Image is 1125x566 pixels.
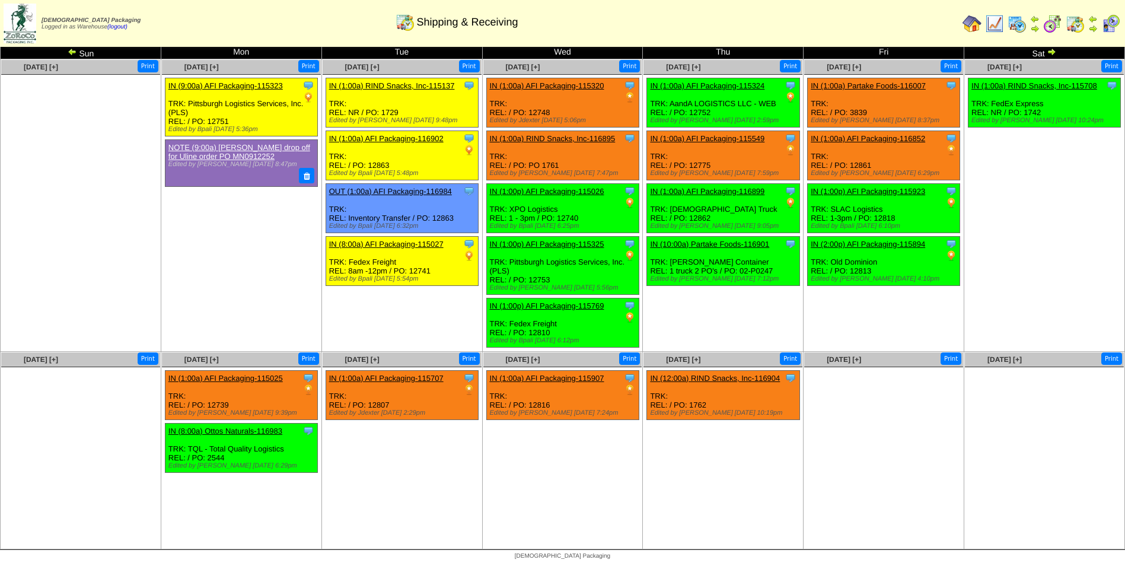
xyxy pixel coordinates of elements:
[345,355,380,364] a: [DATE] [+]
[329,409,478,416] div: Edited by Jdexter [DATE] 2:29pm
[329,222,478,230] div: Edited by Bpali [DATE] 6:32pm
[490,134,616,143] a: IN (1:00a) RIND Snacks, Inc-116895
[1101,352,1122,365] button: Print
[490,240,604,249] a: IN (1:00p) AFI Packaging-115325
[987,355,1022,364] a: [DATE] [+]
[811,275,960,282] div: Edited by [PERSON_NAME] [DATE] 4:10pm
[463,250,475,262] img: PO
[666,355,700,364] a: [DATE] [+]
[650,275,799,282] div: Edited by [PERSON_NAME] [DATE] 7:12pm
[945,250,957,262] img: PO
[964,46,1125,59] td: Sat
[486,131,639,180] div: TRK: REL: / PO: PO 1761
[1008,14,1027,33] img: calendarprod.gif
[624,80,636,91] img: Tooltip
[345,63,380,71] a: [DATE] [+]
[490,301,604,310] a: IN (1:00p) AFI Packaging-115769
[490,337,639,344] div: Edited by Bpali [DATE] 6:12pm
[650,240,769,249] a: IN (10:00a) Partake Foods-116901
[329,134,444,143] a: IN (1:00a) AFI Packaging-116902
[785,80,796,91] img: Tooltip
[329,117,478,124] div: Edited by [PERSON_NAME] [DATE] 9:48pm
[643,46,804,59] td: Thu
[42,17,141,24] span: [DEMOGRAPHIC_DATA] Packaging
[326,184,478,233] div: TRK: REL: Inventory Transfer / PO: 12863
[647,78,799,128] div: TRK: AandA LOGISTICS LLC - WEB REL: / PO: 12752
[299,168,314,183] button: Delete Note
[650,117,799,124] div: Edited by [PERSON_NAME] [DATE] 2:59pm
[165,78,317,136] div: TRK: Pittsburgh Logistics Services, Inc. (PLS) REL: / PO: 12751
[168,409,317,416] div: Edited by [PERSON_NAME] [DATE] 9:39pm
[490,81,604,90] a: IN (1:00a) AFI Packaging-115320
[42,17,141,30] span: Logged in as Warehouse
[24,355,58,364] a: [DATE] [+]
[486,298,639,348] div: TRK: Fedex Freight REL: / PO: 12810
[515,553,610,559] span: [DEMOGRAPHIC_DATA] Packaging
[647,237,799,286] div: TRK: [PERSON_NAME] Container REL: 1 truck 2 PO's / PO: 02-P0247
[463,372,475,384] img: Tooltip
[624,197,636,209] img: PO
[24,63,58,71] span: [DATE] [+]
[650,187,764,196] a: IN (1:00a) AFI Packaging-116899
[107,24,128,30] a: (logout)
[650,170,799,177] div: Edited by [PERSON_NAME] [DATE] 7:59pm
[1088,24,1098,33] img: arrowright.gif
[329,170,478,177] div: Edited by Bpali [DATE] 5:48pm
[808,78,960,128] div: TRK: REL: / PO: 3839
[168,81,283,90] a: IN (9:00a) AFI Packaging-115323
[1030,14,1040,24] img: arrowleft.gif
[650,81,764,90] a: IN (1:00a) AFI Packaging-115324
[459,352,480,365] button: Print
[945,80,957,91] img: Tooltip
[945,197,957,209] img: PO
[1047,47,1056,56] img: arrowright.gif
[298,352,319,365] button: Print
[624,91,636,103] img: PO
[329,275,478,282] div: Edited by Bpali [DATE] 5:54pm
[302,384,314,396] img: PO
[808,237,960,286] div: TRK: Old Dominion REL: / PO: 12813
[168,143,310,161] a: NOTE (9:00a) [PERSON_NAME] drop off for Uline order PO MN0912252
[647,131,799,180] div: TRK: REL: / PO: 12775
[184,63,219,71] a: [DATE] [+]
[650,409,799,416] div: Edited by [PERSON_NAME] [DATE] 10:19pm
[463,238,475,250] img: Tooltip
[941,352,961,365] button: Print
[490,222,639,230] div: Edited by Bpali [DATE] 6:25pm
[302,372,314,384] img: Tooltip
[326,237,478,286] div: TRK: Fedex Freight REL: 8am -12pm / PO: 12741
[968,78,1121,128] div: TRK: FedEx Express REL: NR / PO: 1742
[808,184,960,233] div: TRK: SLAC Logistics REL: 1-3pm / PO: 12818
[624,250,636,262] img: PO
[486,184,639,233] div: TRK: XPO Logistics REL: 1 - 3pm / PO: 12740
[650,374,780,383] a: IN (12:00a) RIND Snacks, Inc-116904
[302,91,314,103] img: PO
[827,355,861,364] a: [DATE] [+]
[827,63,861,71] span: [DATE] [+]
[1066,14,1085,33] img: calendarinout.gif
[1106,80,1118,91] img: Tooltip
[987,63,1022,71] a: [DATE] [+]
[329,187,452,196] a: OUT (1:00a) AFI Packaging-116984
[490,374,604,383] a: IN (1:00a) AFI Packaging-115907
[329,240,444,249] a: IN (8:00a) AFI Packaging-115027
[490,187,604,196] a: IN (1:00p) AFI Packaging-115026
[168,462,317,469] div: Edited by [PERSON_NAME] [DATE] 6:29pm
[945,132,957,144] img: Tooltip
[184,355,219,364] a: [DATE] [+]
[168,161,311,168] div: Edited by [PERSON_NAME] [DATE] 8:47pm
[945,185,957,197] img: Tooltip
[321,46,482,59] td: Tue
[1101,60,1122,72] button: Print
[624,238,636,250] img: Tooltip
[619,352,640,365] button: Print
[463,80,475,91] img: Tooltip
[505,63,540,71] a: [DATE] [+]
[780,352,801,365] button: Print
[463,144,475,156] img: PO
